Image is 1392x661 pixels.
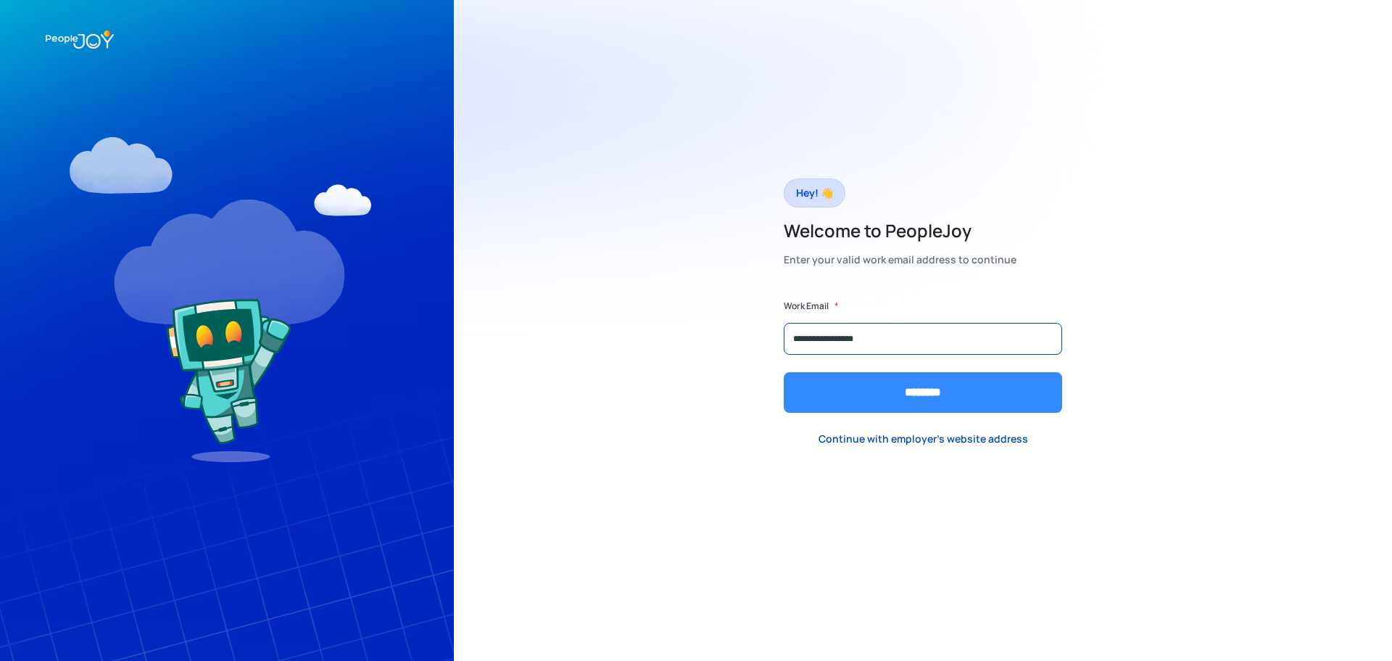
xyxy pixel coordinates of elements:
[796,183,833,203] div: Hey! 👋
[784,219,1016,242] h2: Welcome to PeopleJoy
[784,250,1016,270] div: Enter your valid work email address to continue
[784,299,829,313] label: Work Email
[784,299,1062,413] form: Form
[807,424,1040,453] a: Continue with employer's website address
[819,432,1028,446] div: Continue with employer's website address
